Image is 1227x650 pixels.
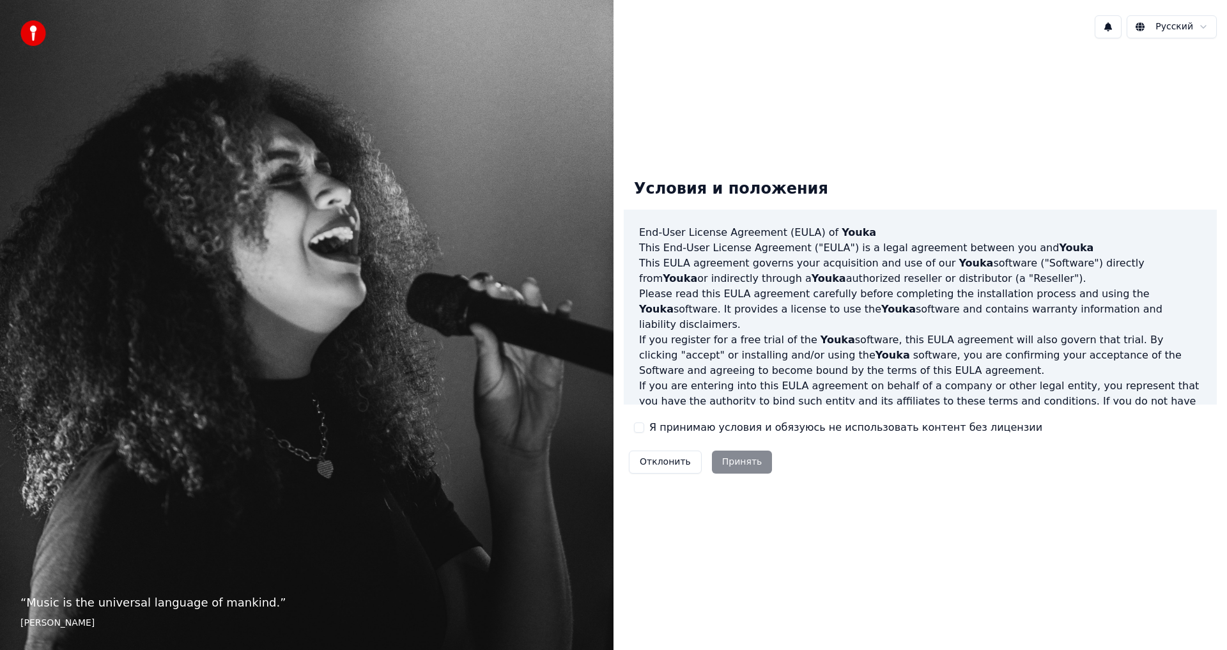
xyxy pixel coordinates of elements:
[663,272,697,284] span: Youka
[639,303,674,315] span: Youka
[639,225,1201,240] h3: End-User License Agreement (EULA) of
[20,20,46,46] img: youka
[842,226,876,238] span: Youka
[639,378,1201,440] p: If you are entering into this EULA agreement on behalf of a company or other legal entity, you re...
[959,257,993,269] span: Youka
[1059,242,1093,254] span: Youka
[639,240,1201,256] p: This End-User License Agreement ("EULA") is a legal agreement between you and
[812,272,846,284] span: Youka
[821,334,855,346] span: Youka
[881,303,916,315] span: Youka
[629,451,702,474] button: Отклонить
[649,420,1042,435] label: Я принимаю условия и обязуюсь не использовать контент без лицензии
[20,594,593,612] p: “ Music is the universal language of mankind. ”
[639,286,1201,332] p: Please read this EULA agreement carefully before completing the installation process and using th...
[639,256,1201,286] p: This EULA agreement governs your acquisition and use of our software ("Software") directly from o...
[20,617,593,630] footer: [PERSON_NAME]
[624,169,838,210] div: Условия и положения
[876,349,910,361] span: Youka
[639,332,1201,378] p: If you register for a free trial of the software, this EULA agreement will also govern that trial...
